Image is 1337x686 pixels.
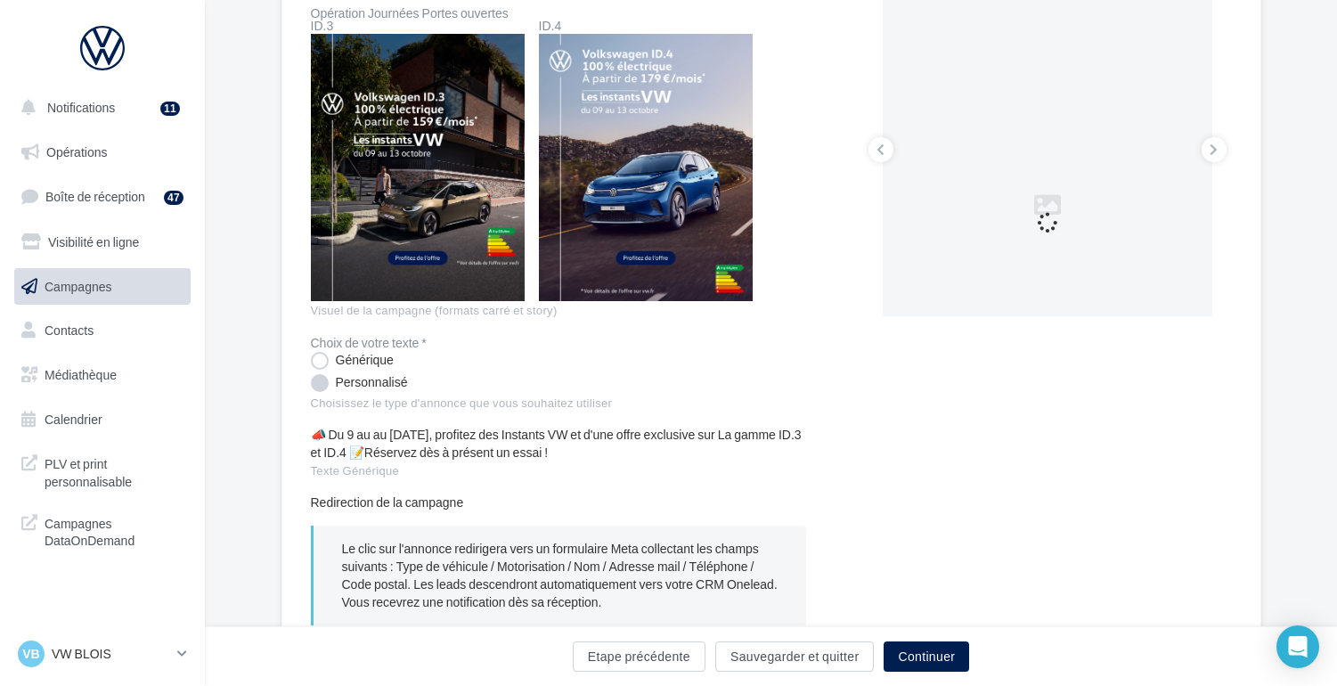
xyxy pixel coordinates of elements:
span: Médiathèque [45,367,117,382]
div: 📣 Du 9 au au [DATE], profitez des Instants VW et d'une offre exclusive sur La gamme ID.3 et ID.4 ... [311,426,806,461]
p: Le clic sur l'annonce redirigera vers un formulaire Meta collectant les champs suivants : Type de... [342,540,778,611]
div: Open Intercom Messenger [1276,625,1319,668]
span: Contacts [45,323,94,338]
img: ID.3 [311,34,525,301]
div: Texte Générique [311,463,806,479]
a: Campagnes [11,268,194,306]
img: ID.4 [539,34,753,301]
button: Continuer [884,641,969,672]
span: PLV et print personnalisable [45,452,183,490]
div: Visuel de la campagne (formats carré et story) [311,303,806,319]
span: Campagnes [45,278,112,293]
a: Boîte de réception47 [11,177,194,216]
a: Calendrier [11,401,194,438]
div: Opération Journées Portes ouvertes [311,7,806,20]
label: Choix de votre texte * [311,337,427,349]
span: Campagnes DataOnDemand [45,511,183,550]
a: Opérations [11,134,194,171]
label: ID.4 [539,20,753,32]
label: ID.3 [311,20,525,32]
span: Notifications [47,100,115,115]
a: PLV et print personnalisable [11,445,194,497]
span: VB [22,645,39,663]
button: Notifications 11 [11,89,187,127]
span: Opérations [46,144,107,159]
button: Etape précédente [573,641,705,672]
div: Choisissez le type d'annonce que vous souhaitez utiliser [311,396,806,412]
div: Redirection de la campagne [311,494,806,511]
label: Générique [311,352,394,370]
a: Contacts [11,312,194,349]
a: Médiathèque [11,356,194,394]
a: Campagnes DataOnDemand [11,504,194,557]
div: 11 [160,102,180,116]
label: Personnalisé [311,374,408,392]
div: 47 [164,191,183,205]
a: Visibilité en ligne [11,224,194,261]
p: VW BLOIS [52,645,170,663]
span: Visibilité en ligne [48,234,139,249]
span: Calendrier [45,412,102,427]
span: Boîte de réception [45,189,145,204]
a: VB VW BLOIS [14,637,191,671]
button: Sauvegarder et quitter [715,641,874,672]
